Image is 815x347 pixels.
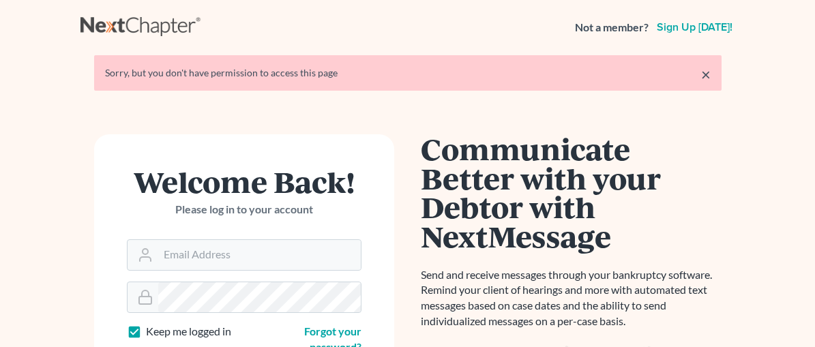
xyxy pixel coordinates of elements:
[127,202,361,217] p: Please log in to your account
[158,240,361,270] input: Email Address
[654,22,735,33] a: Sign up [DATE]!
[421,134,722,251] h1: Communicate Better with your Debtor with NextMessage
[146,324,231,340] label: Keep me logged in
[701,66,711,82] a: ×
[105,66,711,80] div: Sorry, but you don't have permission to access this page
[575,20,649,35] strong: Not a member?
[421,267,722,329] p: Send and receive messages through your bankruptcy software. Remind your client of hearings and mo...
[127,167,361,196] h1: Welcome Back!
